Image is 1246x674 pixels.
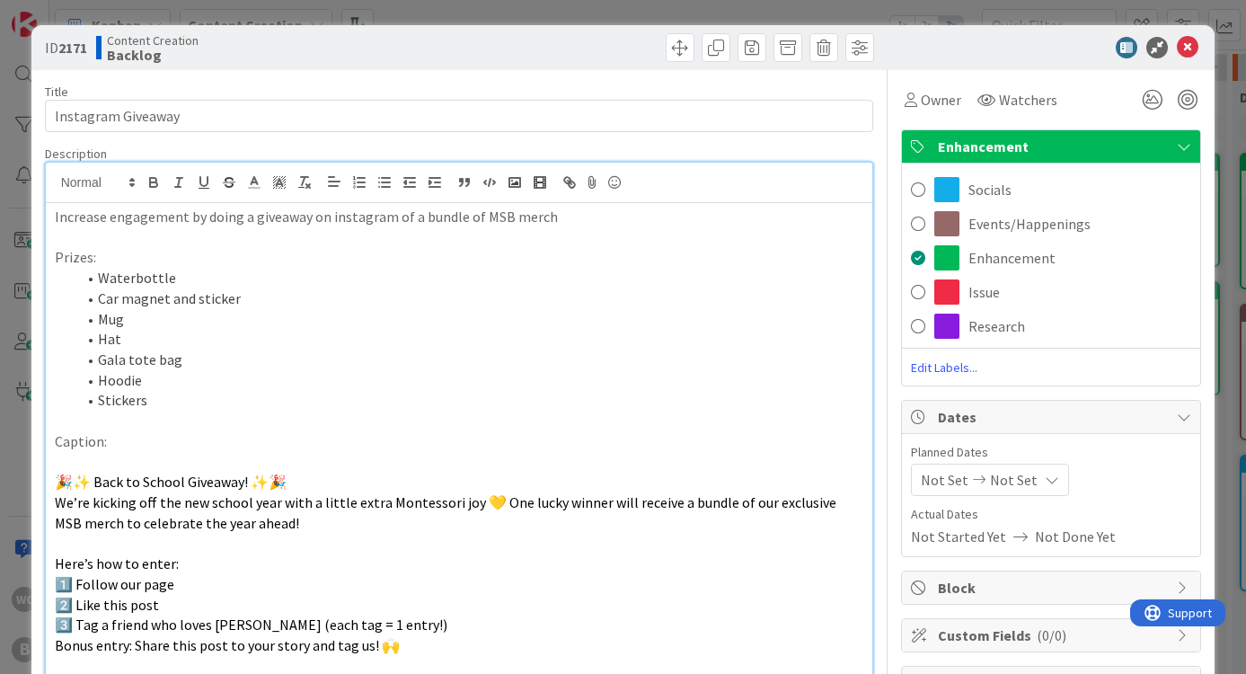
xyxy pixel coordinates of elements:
span: ID [45,37,87,58]
span: Actual Dates [911,505,1191,524]
span: Planned Dates [911,443,1191,462]
p: Prizes: [55,247,864,268]
b: 2171 [58,39,87,57]
span: Research [968,315,1025,337]
span: Edit Labels... [902,359,1200,377]
span: Enhancement [968,247,1056,269]
span: Events/Happenings [968,213,1091,235]
span: 3️⃣ Tag a friend who loves [PERSON_NAME] (each tag = 1 entry!) [55,616,447,634]
li: Car magnet and sticker [76,288,864,309]
span: Owner [921,89,961,111]
span: Issue [968,281,1000,303]
p: Caption: [55,431,864,452]
span: Block [938,577,1168,599]
b: Backlog [107,48,199,62]
span: Here’s how to enter: [55,554,179,572]
p: Increase engagement by doing a giveaway on instagram of a bundle of MSB merch [55,207,864,227]
span: 🎉✨ Back to School Giveaway! ✨🎉 [55,473,287,491]
li: Gala tote bag [76,350,864,370]
span: Not Started Yet [911,526,1006,547]
span: Content Creation [107,33,199,48]
span: Not Done Yet [1035,526,1116,547]
span: Custom Fields [938,625,1168,646]
span: Dates [938,406,1168,428]
li: Hoodie [76,370,864,391]
li: Stickers [76,390,864,411]
span: We’re kicking off the new school year with a little extra Montessori joy 💛 One lucky winner will ... [55,493,839,532]
span: Support [38,3,82,24]
label: Title [45,84,68,100]
span: ( 0/0 ) [1037,626,1066,644]
input: type card name here... [45,100,874,132]
span: Not Set [990,469,1038,491]
span: Bonus entry: Share this post to your story and tag us! 🙌 [55,636,400,654]
li: Waterbottle [76,268,864,288]
span: Description [45,146,107,162]
li: Mug [76,309,864,330]
span: Socials [968,179,1012,200]
span: 1️⃣ Follow our page [55,575,174,593]
li: Hat [76,329,864,350]
span: Enhancement [938,136,1168,157]
span: Watchers [999,89,1057,111]
span: Not Set [921,469,968,491]
span: 2️⃣ Like this post [55,596,159,614]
